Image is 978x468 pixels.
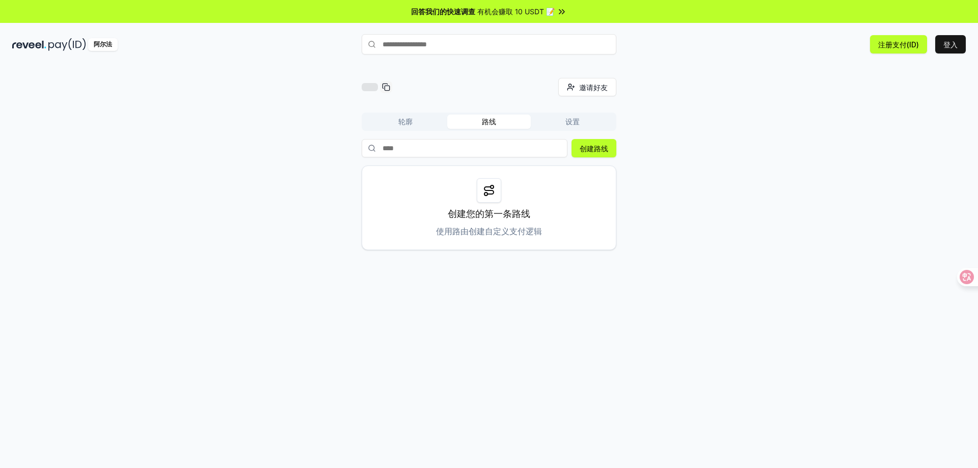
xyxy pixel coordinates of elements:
img: 揭示黑暗 [12,38,46,51]
font: 注册支付(ID) [878,40,919,49]
button: 登入 [935,35,966,53]
font: 创建您的第一条路线 [448,208,530,219]
font: 有机会赚取 10 USDT 📝 [477,7,555,16]
button: 邀请好友 [558,78,616,96]
font: 登入 [943,40,958,49]
font: 轮廓 [398,117,413,126]
font: 邀请好友 [579,83,608,92]
button: 创建路线 [572,139,616,157]
font: 路线 [482,117,496,126]
button: 注册支付(ID) [870,35,927,53]
font: 设置 [565,117,580,126]
font: 回答我们的快速调查 [411,7,475,16]
font: 创建路线 [580,144,608,153]
font: 阿尔法 [94,40,112,48]
img: 付款编号 [48,38,86,51]
font: 使用路由创建自定义支付逻辑 [436,226,542,236]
